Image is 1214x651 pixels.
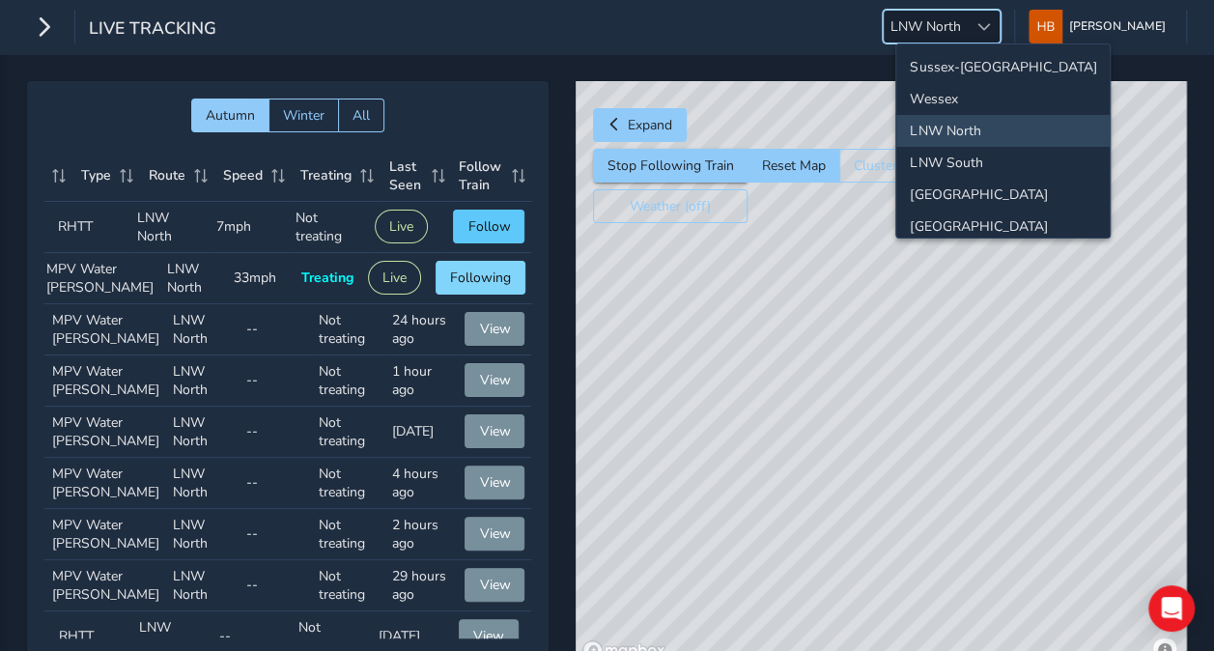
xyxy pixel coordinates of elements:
[479,576,510,594] span: View
[289,202,368,253] td: Not treating
[191,99,268,132] button: Autumn
[459,157,505,194] span: Follow Train
[465,466,524,499] button: View
[240,509,313,560] td: --
[465,517,524,551] button: View
[240,560,313,611] td: --
[479,320,510,338] span: View
[368,261,421,295] button: Live
[375,210,428,243] button: Live
[593,108,687,142] button: Expand
[45,458,166,509] td: MPV Water [PERSON_NAME]
[51,202,130,253] td: RHTT
[839,149,950,183] button: Cluster Trains
[896,115,1110,147] li: LNW North
[896,211,1110,242] li: Wales
[389,157,425,194] span: Last Seen
[473,627,504,645] span: View
[1029,10,1172,43] button: [PERSON_NAME]
[166,509,240,560] td: LNW North
[45,304,166,355] td: MPV Water [PERSON_NAME]
[240,355,313,407] td: --
[896,51,1110,83] li: Sussex-Kent
[465,312,524,346] button: View
[436,261,525,295] button: Following
[166,458,240,509] td: LNW North
[479,473,510,492] span: View
[166,355,240,407] td: LNW North
[89,16,216,43] span: Live Tracking
[45,407,166,458] td: MPV Water [PERSON_NAME]
[385,560,459,611] td: 29 hours ago
[1069,10,1166,43] span: [PERSON_NAME]
[1148,585,1195,632] div: Open Intercom Messenger
[1029,10,1062,43] img: diamond-layout
[465,568,524,602] button: View
[628,116,672,134] span: Expand
[81,166,111,184] span: Type
[45,560,166,611] td: MPV Water [PERSON_NAME]
[453,210,524,243] button: Follow
[312,560,385,611] td: Not treating
[353,106,370,125] span: All
[385,304,459,355] td: 24 hours ago
[45,509,166,560] td: MPV Water [PERSON_NAME]
[896,179,1110,211] li: North and East
[896,147,1110,179] li: LNW South
[467,217,510,236] span: Follow
[465,363,524,397] button: View
[283,106,325,125] span: Winter
[385,407,459,458] td: [DATE]
[40,253,160,304] td: MPV Water [PERSON_NAME]
[301,269,353,287] span: Treating
[206,106,255,125] span: Autumn
[300,166,352,184] span: Treating
[240,458,313,509] td: --
[223,166,263,184] span: Speed
[338,99,384,132] button: All
[385,509,459,560] td: 2 hours ago
[240,304,313,355] td: --
[312,304,385,355] td: Not treating
[166,304,240,355] td: LNW North
[385,458,459,509] td: 4 hours ago
[166,407,240,458] td: LNW North
[312,355,385,407] td: Not treating
[312,509,385,560] td: Not treating
[210,202,289,253] td: 7mph
[479,422,510,440] span: View
[748,149,839,183] button: Reset Map
[312,458,385,509] td: Not treating
[227,253,294,304] td: 33mph
[479,371,510,389] span: View
[450,269,511,287] span: Following
[240,407,313,458] td: --
[149,166,185,184] span: Route
[593,149,748,183] button: Stop Following Train
[385,355,459,407] td: 1 hour ago
[160,253,227,304] td: LNW North
[130,202,210,253] td: LNW North
[312,407,385,458] td: Not treating
[593,189,748,223] button: Weather (off)
[166,560,240,611] td: LNW North
[884,11,968,42] span: LNW North
[896,83,1110,115] li: Wessex
[479,524,510,543] span: View
[268,99,338,132] button: Winter
[465,414,524,448] button: View
[45,355,166,407] td: MPV Water [PERSON_NAME]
